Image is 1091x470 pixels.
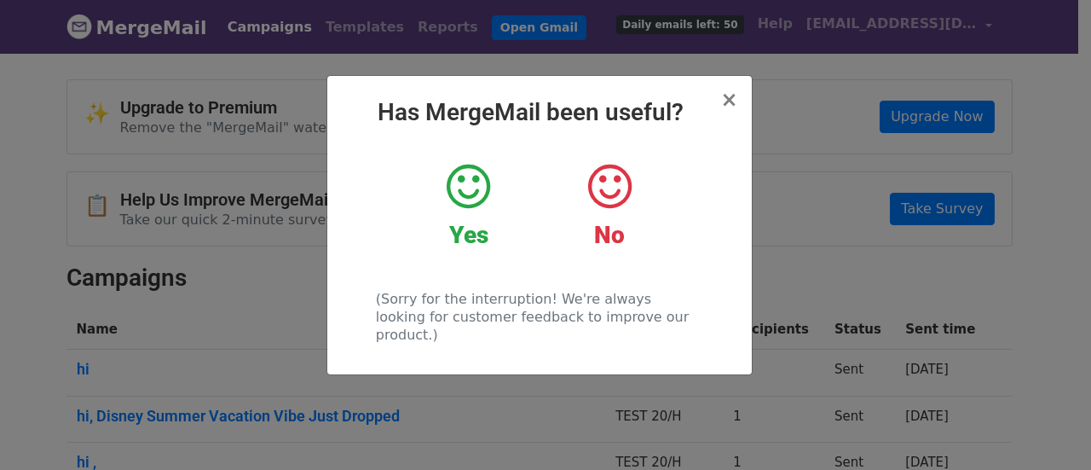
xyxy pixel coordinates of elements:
strong: Yes [449,221,488,249]
strong: No [594,221,625,249]
button: Close [720,90,737,110]
h2: Has MergeMail been useful? [341,98,738,127]
a: Yes [411,161,526,250]
p: (Sorry for the interruption! We're always looking for customer feedback to improve our product.) [376,290,702,344]
span: × [720,88,737,112]
a: No [551,161,667,250]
